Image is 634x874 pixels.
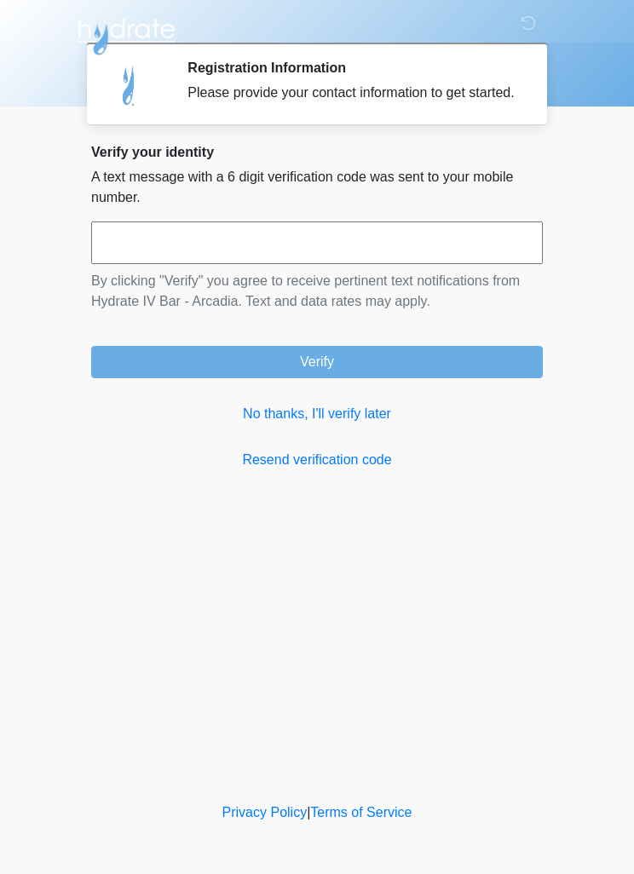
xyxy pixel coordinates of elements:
a: No thanks, I'll verify later [91,404,543,424]
img: Agent Avatar [104,60,155,111]
img: Hydrate IV Bar - Arcadia Logo [74,13,178,56]
p: By clicking "Verify" you agree to receive pertinent text notifications from Hydrate IV Bar - Arca... [91,271,543,312]
button: Verify [91,346,543,378]
h2: Verify your identity [91,144,543,160]
a: Terms of Service [310,805,412,819]
p: A text message with a 6 digit verification code was sent to your mobile number. [91,167,543,208]
a: Privacy Policy [222,805,308,819]
a: | [307,805,310,819]
div: Please provide your contact information to get started. [187,83,517,103]
a: Resend verification code [91,450,543,470]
